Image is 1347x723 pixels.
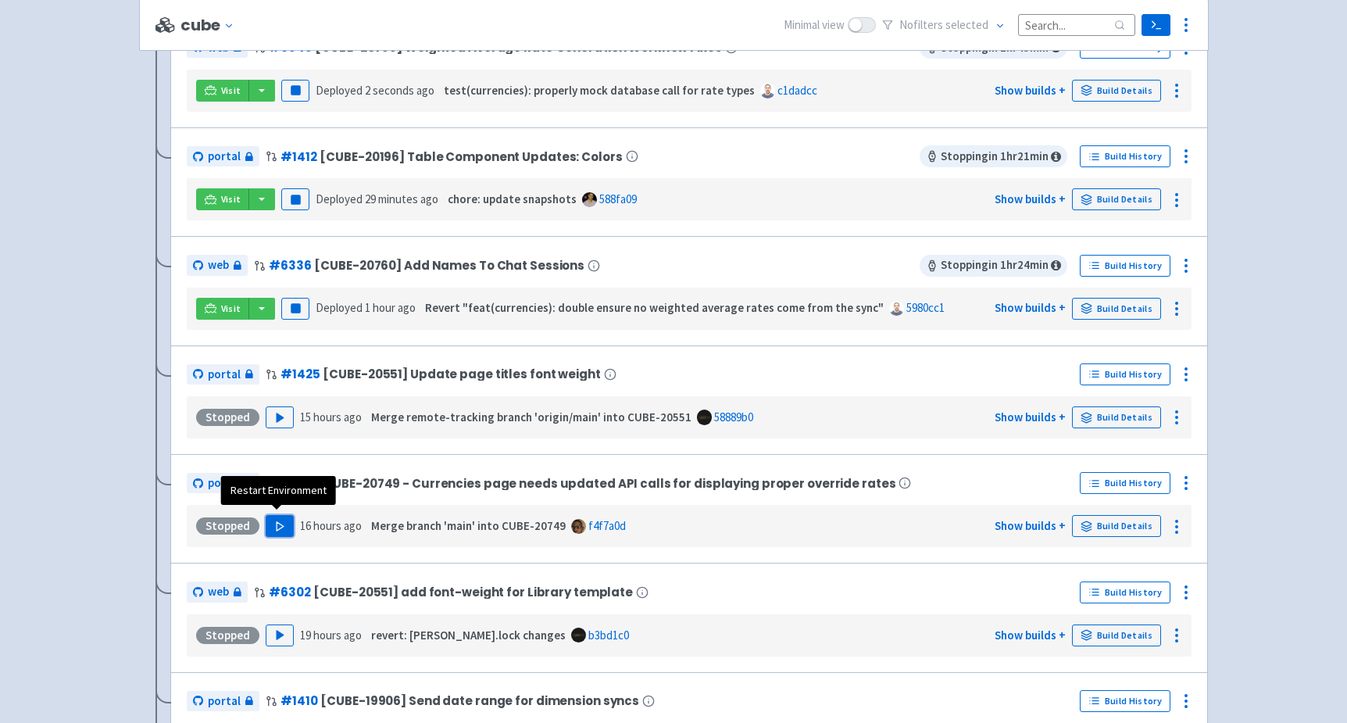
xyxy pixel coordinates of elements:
a: Build Details [1072,80,1161,102]
strong: chore: update snapshots [448,191,577,206]
time: 19 hours ago [300,628,362,642]
a: web [187,255,248,276]
a: 58889b0 [714,410,753,424]
a: Build Details [1072,298,1161,320]
a: Build History [1080,363,1170,385]
span: Minimal view [784,16,845,34]
button: Pause [281,298,309,320]
a: Visit [196,298,249,320]
strong: Merge branch 'main' into CUBE-20749 [371,518,566,533]
span: [CUBE-19906] Send date range for dimension syncs [320,694,639,707]
span: [CUBE-20551] Update page titles font weight [323,367,600,381]
time: 29 minutes ago [365,191,438,206]
a: 588fa09 [599,191,637,206]
a: Show builds + [995,518,1066,533]
a: Terminal [1142,14,1170,36]
div: Stopped [196,517,259,535]
span: CUBE-20749 - Currencies page needs updated API calls for displaying proper override rates [323,477,895,490]
input: Search... [1018,14,1135,35]
strong: Merge remote-tracking branch 'origin/main' into CUBE-20551 [371,410,691,424]
span: web [208,583,229,601]
span: Deployed [316,83,434,98]
a: Build Details [1072,625,1161,646]
a: Visit [196,80,249,102]
a: Build History [1080,145,1170,167]
time: 15 hours ago [300,410,362,424]
a: portal [187,691,259,712]
span: No filter s [899,16,988,34]
a: Build History [1080,582,1170,603]
a: Build History [1080,255,1170,277]
a: Show builds + [995,300,1066,315]
span: selected [945,17,988,32]
a: portal [187,473,259,494]
a: portal [187,146,259,167]
a: Show builds + [995,410,1066,424]
a: Show builds + [995,628,1066,642]
span: [CUBE-20760] Add Names To Chat Sessions [314,259,584,272]
span: [CUBE-20551] add font-weight for Library template [313,585,633,599]
a: Visit [196,188,249,210]
strong: test(currencies): properly mock database call for rate types [444,83,755,98]
a: #1425 [280,366,320,382]
a: portal [187,364,259,385]
span: Deployed [316,191,438,206]
span: Stopping in 1 hr 24 min [920,255,1067,277]
strong: revert: [PERSON_NAME].lock changes [371,628,566,642]
strong: Revert "feat(currencies): double ensure no weighted average rates come from the sync" [425,300,884,315]
button: Play [266,515,294,537]
div: Stopped [196,627,259,644]
a: f4f7a0d [588,518,626,533]
span: Stopping in 1 hr 21 min [920,145,1067,167]
time: 2 seconds ago [365,83,434,98]
a: #1412 [280,149,316,165]
span: [CUBE-20196] Table Component Updates: Colors [320,150,622,163]
a: #6302 [269,584,310,600]
a: Show builds + [995,191,1066,206]
div: Stopped [196,409,259,426]
a: c1dadcc [777,83,817,98]
span: portal [208,693,241,710]
span: Deployed [316,300,416,315]
span: Visit [221,193,241,206]
time: 1 hour ago [365,300,416,315]
span: portal [208,474,241,492]
a: #1410 [280,693,317,709]
a: Build Details [1072,188,1161,210]
a: web [187,582,248,603]
button: Play [266,625,294,646]
span: Visit [221,84,241,97]
a: b3bd1c0 [588,628,629,642]
span: portal [208,148,241,166]
span: web [208,256,229,274]
button: Play [266,406,294,428]
a: #6336 [269,257,311,274]
span: portal [208,366,241,384]
a: Build Details [1072,515,1161,537]
a: Build Details [1072,406,1161,428]
time: 16 hours ago [300,518,362,533]
a: #1430 [280,475,320,492]
button: Pause [281,188,309,210]
button: cube [180,16,241,34]
a: 5980cc1 [906,300,945,315]
a: Show builds + [995,83,1066,98]
button: Pause [281,80,309,102]
a: Build History [1080,690,1170,712]
span: Visit [221,302,241,315]
a: Build History [1080,472,1170,494]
